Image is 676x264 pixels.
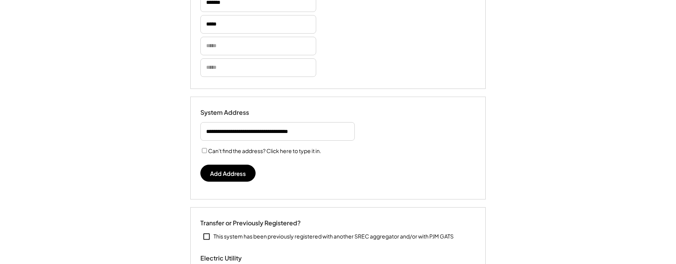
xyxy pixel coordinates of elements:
div: Electric Utility [200,254,278,262]
div: This system has been previously registered with another SREC aggregator and/or with PJM GATS [213,233,454,240]
div: Transfer or Previously Registered? [200,219,301,227]
div: System Address [200,109,278,117]
label: Can't find the address? Click here to type it in. [208,147,321,154]
button: Add Address [200,165,256,182]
